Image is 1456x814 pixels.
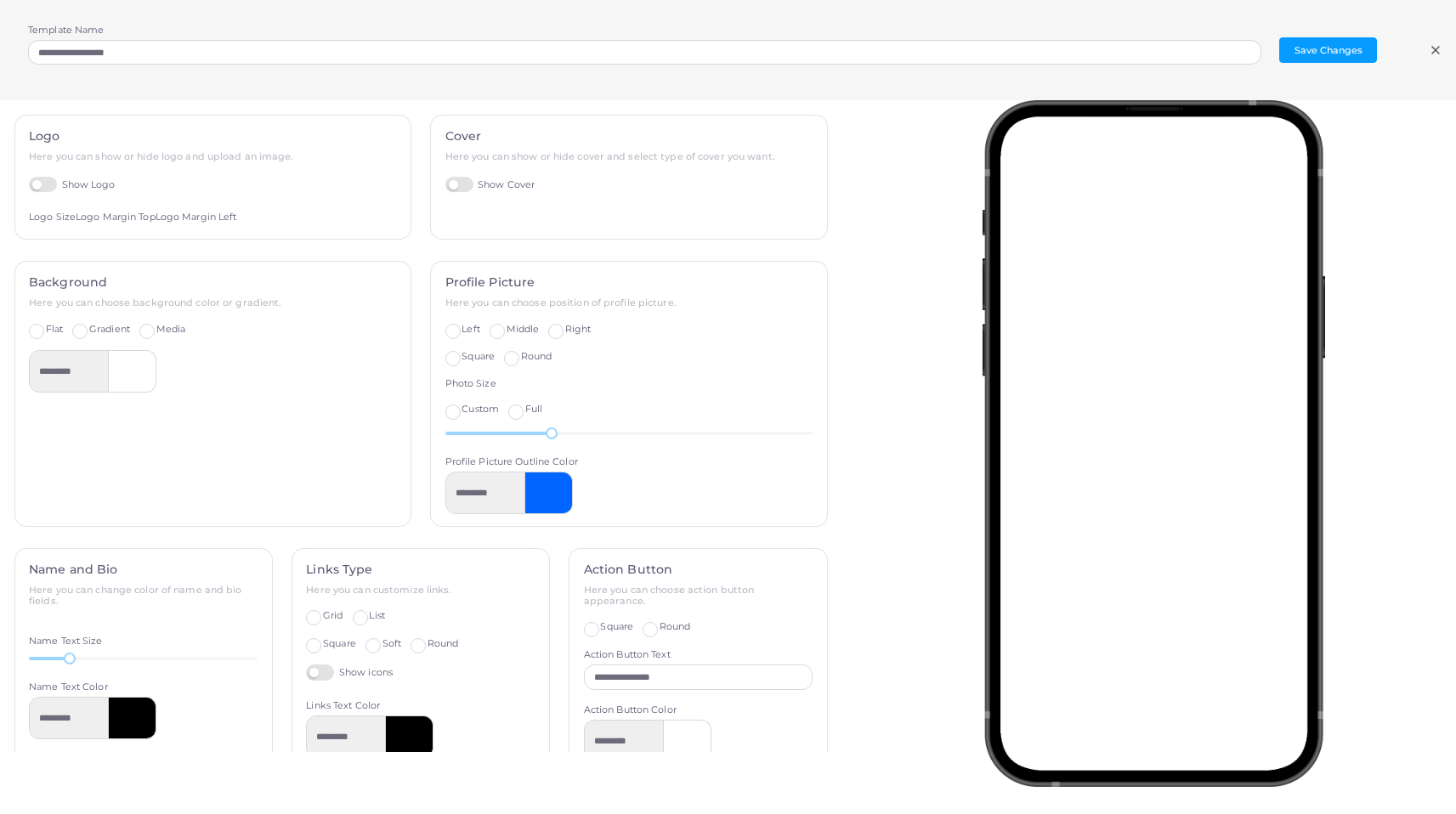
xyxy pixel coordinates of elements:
[29,211,76,224] label: Logo Size
[660,620,691,632] span: Round
[29,635,103,648] label: Name Text Size
[89,323,130,335] span: Gradient
[584,704,677,717] label: Action Button Color
[445,455,578,469] label: Profile Picture Outline Color
[369,609,384,621] span: List
[445,151,813,162] h6: Here you can show or hide cover and select type of cover you want.
[462,350,495,362] span: Square
[462,323,479,335] span: Left
[29,585,258,607] h6: Here you can change color of name and bio fields.
[525,403,542,415] span: Full
[29,275,397,290] h4: Background
[600,620,633,632] span: Square
[428,637,459,649] span: Round
[584,562,813,577] h4: Action Button
[445,377,496,391] label: Photo Size
[306,664,393,681] label: Show icons
[306,562,535,577] h4: Links Type
[29,562,258,577] h4: Name and Bio
[323,609,343,621] span: Grid
[29,151,397,162] h6: Here you can show or hide logo and upload an image.
[306,585,535,596] h6: Here you can customize links.
[507,323,540,335] span: Middle
[445,297,813,308] h6: Here you can choose position of profile picture.
[46,323,63,335] span: Flat
[156,211,237,224] label: Logo Margin Left
[445,177,535,193] label: Show Cover
[445,275,813,290] h4: Profile Picture
[29,297,397,308] h6: Here you can choose background color or gradient.
[29,129,397,144] h4: Logo
[584,585,813,607] h6: Here you can choose action button appearance.
[29,681,108,694] label: Name Text Color
[29,177,116,193] label: Show Logo
[565,323,592,335] span: Right
[445,129,813,144] h4: Cover
[382,637,401,649] span: Soft
[28,24,104,37] label: Template Name
[156,323,186,335] span: Media
[1279,37,1377,63] button: Save Changes
[584,648,671,662] label: Action Button Text
[462,403,499,415] span: Custom
[306,699,380,713] label: Links Text Color
[76,211,156,224] label: Logo Margin Top
[323,637,356,649] span: Square
[521,350,552,362] span: Round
